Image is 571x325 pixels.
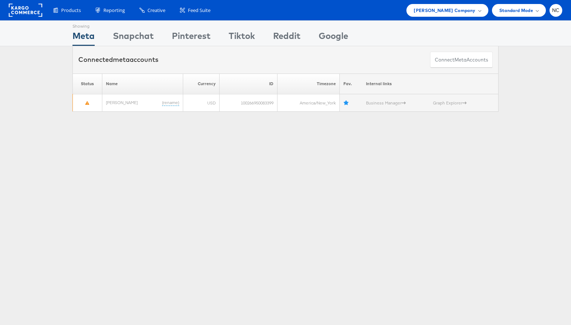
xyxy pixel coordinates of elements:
[188,7,210,14] span: Feed Suite
[113,55,130,64] span: meta
[366,100,406,106] a: Business Manager
[414,7,475,14] span: [PERSON_NAME] Company
[61,7,81,14] span: Products
[172,29,210,46] div: Pinterest
[430,52,493,68] button: ConnectmetaAccounts
[78,55,158,64] div: Connected accounts
[219,94,277,112] td: 100266950083399
[277,74,339,94] th: Timezone
[219,74,277,94] th: ID
[454,56,466,63] span: meta
[273,29,300,46] div: Reddit
[277,94,339,112] td: America/New_York
[229,29,255,46] div: Tiktok
[72,29,95,46] div: Meta
[72,21,95,29] div: Showing
[147,7,165,14] span: Creative
[73,74,102,94] th: Status
[433,100,466,106] a: Graph Explorer
[162,100,179,106] a: (rename)
[183,94,219,112] td: USD
[106,100,138,105] a: [PERSON_NAME]
[319,29,348,46] div: Google
[183,74,219,94] th: Currency
[499,7,533,14] span: Standard Mode
[103,7,125,14] span: Reporting
[113,29,154,46] div: Snapchat
[552,8,560,13] span: NC
[102,74,183,94] th: Name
